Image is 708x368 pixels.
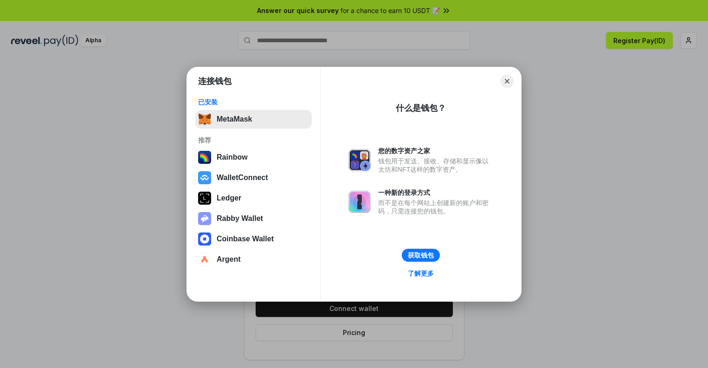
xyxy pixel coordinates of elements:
div: 推荐 [198,136,309,144]
button: Coinbase Wallet [195,230,312,248]
h1: 连接钱包 [198,76,232,87]
div: MetaMask [217,115,252,123]
div: 已安装 [198,98,309,106]
button: Argent [195,250,312,269]
button: Close [501,75,514,88]
div: Argent [217,255,241,264]
div: WalletConnect [217,174,268,182]
div: 钱包用于发送、接收、存储和显示像以太坊和NFT这样的数字资产。 [378,157,493,174]
div: 您的数字资产之家 [378,147,493,155]
div: 一种新的登录方式 [378,188,493,197]
div: Rainbow [217,153,248,161]
div: 什么是钱包？ [396,103,446,114]
img: svg+xml,%3Csvg%20xmlns%3D%22http%3A%2F%2Fwww.w3.org%2F2000%2Fsvg%22%20fill%3D%22none%22%20viewBox... [198,212,211,225]
img: svg+xml,%3Csvg%20width%3D%2228%22%20height%3D%2228%22%20viewBox%3D%220%200%2028%2028%22%20fill%3D... [198,253,211,266]
div: 获取钱包 [408,251,434,259]
div: Coinbase Wallet [217,235,274,243]
div: 了解更多 [408,269,434,278]
button: WalletConnect [195,168,312,187]
div: Rabby Wallet [217,214,263,223]
div: Ledger [217,194,241,202]
img: svg+xml,%3Csvg%20width%3D%2228%22%20height%3D%2228%22%20viewBox%3D%220%200%2028%2028%22%20fill%3D... [198,171,211,184]
button: 获取钱包 [402,249,440,262]
button: Rainbow [195,148,312,167]
button: Ledger [195,189,312,207]
img: svg+xml,%3Csvg%20xmlns%3D%22http%3A%2F%2Fwww.w3.org%2F2000%2Fsvg%22%20width%3D%2228%22%20height%3... [198,192,211,205]
img: svg+xml,%3Csvg%20width%3D%2228%22%20height%3D%2228%22%20viewBox%3D%220%200%2028%2028%22%20fill%3D... [198,232,211,245]
button: Rabby Wallet [195,209,312,228]
button: MetaMask [195,110,312,129]
div: 而不是在每个网站上创建新的账户和密码，只需连接您的钱包。 [378,199,493,215]
img: svg+xml,%3Csvg%20width%3D%22120%22%20height%3D%22120%22%20viewBox%3D%220%200%20120%20120%22%20fil... [198,151,211,164]
img: svg+xml,%3Csvg%20xmlns%3D%22http%3A%2F%2Fwww.w3.org%2F2000%2Fsvg%22%20fill%3D%22none%22%20viewBox... [348,191,371,213]
a: 了解更多 [402,267,439,279]
img: svg+xml,%3Csvg%20xmlns%3D%22http%3A%2F%2Fwww.w3.org%2F2000%2Fsvg%22%20fill%3D%22none%22%20viewBox... [348,149,371,171]
img: svg+xml,%3Csvg%20fill%3D%22none%22%20height%3D%2233%22%20viewBox%3D%220%200%2035%2033%22%20width%... [198,113,211,126]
